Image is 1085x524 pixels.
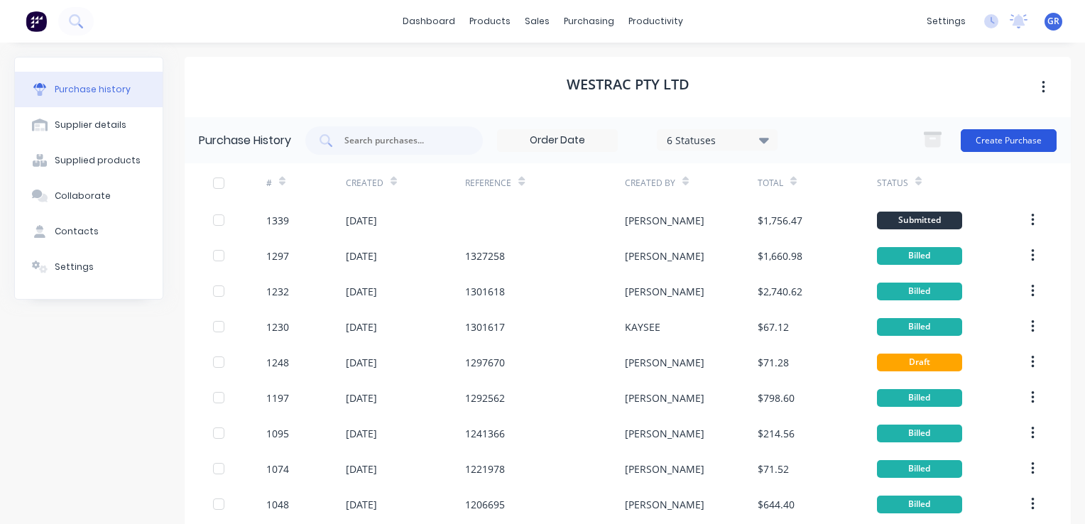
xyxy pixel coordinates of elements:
[758,284,802,299] div: $2,740.62
[625,213,704,228] div: [PERSON_NAME]
[877,496,962,513] div: Billed
[625,462,704,476] div: [PERSON_NAME]
[961,129,1057,152] button: Create Purchase
[396,11,462,32] a: dashboard
[465,391,505,405] div: 1292562
[758,391,795,405] div: $798.60
[15,249,163,285] button: Settings
[758,497,795,512] div: $644.40
[625,355,704,370] div: [PERSON_NAME]
[346,462,377,476] div: [DATE]
[15,107,163,143] button: Supplier details
[625,497,704,512] div: [PERSON_NAME]
[55,190,111,202] div: Collaborate
[877,247,962,265] div: Billed
[518,11,557,32] div: sales
[266,249,289,263] div: 1297
[465,462,505,476] div: 1221978
[877,460,962,478] div: Billed
[625,320,660,334] div: KAYSEE
[920,11,973,32] div: settings
[877,389,962,407] div: Billed
[343,133,461,148] input: Search purchases...
[266,462,289,476] div: 1074
[55,225,99,238] div: Contacts
[758,177,783,190] div: Total
[346,284,377,299] div: [DATE]
[199,132,291,149] div: Purchase History
[625,284,704,299] div: [PERSON_NAME]
[26,11,47,32] img: Factory
[465,320,505,334] div: 1301617
[567,76,689,93] h1: WesTrac Pty Ltd
[1047,15,1059,28] span: GR
[625,391,704,405] div: [PERSON_NAME]
[55,83,131,96] div: Purchase history
[625,177,675,190] div: Created By
[557,11,621,32] div: purchasing
[462,11,518,32] div: products
[346,391,377,405] div: [DATE]
[877,318,962,336] div: Billed
[877,425,962,442] div: Billed
[266,177,272,190] div: #
[758,462,789,476] div: $71.52
[498,130,617,151] input: Order Date
[877,212,962,229] div: Submitted
[55,119,126,131] div: Supplier details
[758,213,802,228] div: $1,756.47
[465,177,511,190] div: Reference
[55,154,141,167] div: Supplied products
[621,11,690,32] div: productivity
[465,426,505,441] div: 1241366
[758,320,789,334] div: $67.12
[625,426,704,441] div: [PERSON_NAME]
[625,249,704,263] div: [PERSON_NAME]
[758,249,802,263] div: $1,660.98
[877,177,908,190] div: Status
[465,355,505,370] div: 1297670
[758,355,789,370] div: $71.28
[465,284,505,299] div: 1301618
[266,213,289,228] div: 1339
[877,283,962,300] div: Billed
[266,355,289,370] div: 1248
[15,178,163,214] button: Collaborate
[758,426,795,441] div: $214.56
[15,72,163,107] button: Purchase history
[346,497,377,512] div: [DATE]
[877,354,962,371] div: Draft
[266,497,289,512] div: 1048
[346,320,377,334] div: [DATE]
[667,132,768,147] div: 6 Statuses
[346,355,377,370] div: [DATE]
[266,426,289,441] div: 1095
[15,143,163,178] button: Supplied products
[465,249,505,263] div: 1327258
[55,261,94,273] div: Settings
[266,391,289,405] div: 1197
[15,214,163,249] button: Contacts
[465,497,505,512] div: 1206695
[346,177,383,190] div: Created
[266,320,289,334] div: 1230
[346,426,377,441] div: [DATE]
[346,213,377,228] div: [DATE]
[346,249,377,263] div: [DATE]
[266,284,289,299] div: 1232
